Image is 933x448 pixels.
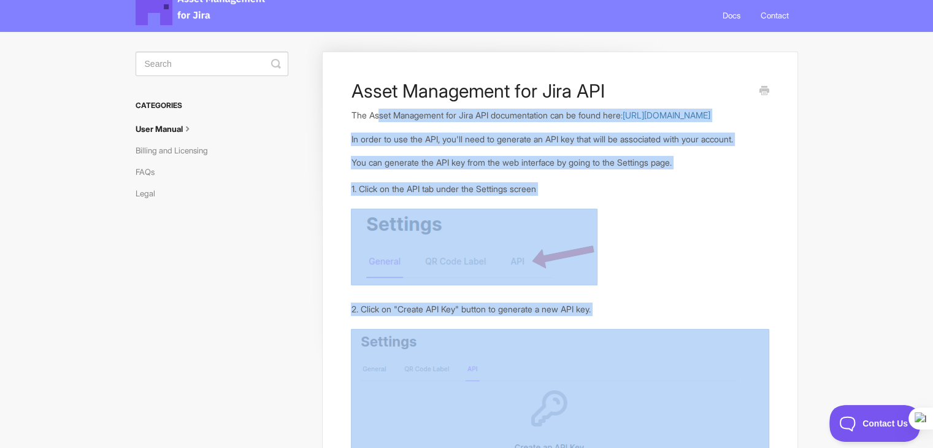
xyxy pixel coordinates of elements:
a: User Manual [136,119,203,139]
div: 2. Click on "Create API Key" button to generate a new API key. [351,303,769,316]
a: Legal [136,183,164,203]
a: Billing and Licensing [136,141,217,160]
a: FAQs [136,162,164,182]
h3: Categories [136,95,288,117]
img: file-a1mtJv9jwH.png [351,209,597,285]
p: The Asset Management for Jira API documentation can be found here: [351,109,769,122]
a: Print this Article [759,85,769,98]
p: You can generate the API key from the web interface by going to the Settings page. [351,156,769,169]
h1: Asset Management for Jira API [351,80,750,102]
a: [URL][DOMAIN_NAME] [622,110,710,120]
p: In order to use the API, you'll need to generate an API key that will be associated with your acc... [351,133,769,146]
div: 1. Click on the API tab under the Settings screen [351,182,769,196]
iframe: Toggle Customer Support [829,405,921,442]
input: Search [136,52,288,76]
